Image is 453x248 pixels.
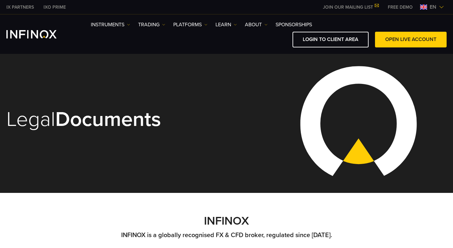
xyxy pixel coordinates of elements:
a: SPONSORSHIPS [276,21,312,29]
strong: INFINOX is a globally recognised FX & CFD broker, regulated since [DATE]. [121,231,332,239]
h1: Legal [6,109,218,130]
a: Instruments [91,21,130,29]
strong: INFINOX [204,214,249,228]
a: TRADING [138,21,165,29]
a: OPEN LIVE ACCOUNT [375,32,447,47]
strong: Documents [55,107,161,132]
a: INFINOX MENU [383,4,418,11]
a: INFINOX [2,4,39,11]
span: en [427,3,439,11]
a: Learn [215,21,237,29]
a: JOIN OUR MAILING LIST [318,4,383,10]
a: INFINOX [39,4,71,11]
a: ABOUT [245,21,268,29]
a: INFINOX Logo [6,30,72,38]
a: PLATFORMS [173,21,207,29]
a: LOGIN TO CLIENT AREA [293,32,369,47]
